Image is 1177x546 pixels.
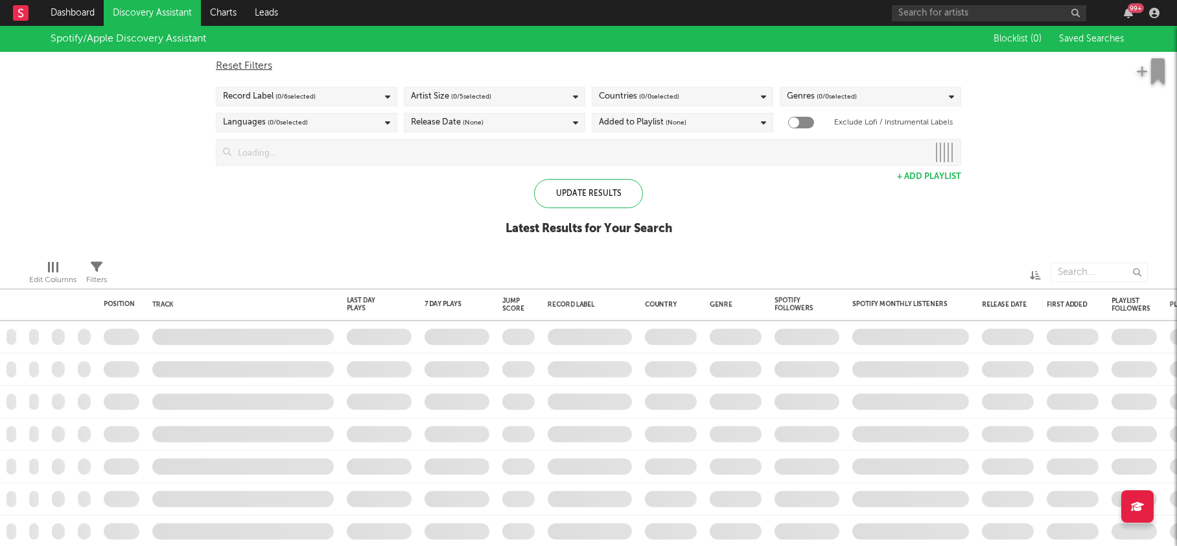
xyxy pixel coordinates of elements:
[1128,3,1144,13] div: 99 +
[1059,34,1126,43] span: Saved Searches
[1047,301,1092,309] div: First Added
[268,115,308,130] span: ( 0 / 0 selected)
[463,115,484,130] span: (None)
[897,172,961,181] button: + Add Playlist
[223,115,308,130] div: Languages
[502,297,524,313] div: Jump Score
[548,301,625,309] div: Record Label
[152,301,327,309] div: Track
[1112,297,1150,313] div: Playlist Followers
[29,256,76,294] div: Edit Columns
[817,89,857,104] span: ( 0 / 0 selected)
[834,115,953,130] label: Exclude Lofi / Instrumental Labels
[710,301,755,309] div: Genre
[451,89,491,104] span: ( 0 / 5 selected)
[982,301,1027,309] div: Release Date
[104,300,135,308] div: Position
[1055,34,1126,44] button: Saved Searches
[775,296,820,312] div: Spotify Followers
[231,139,928,165] input: Loading...
[599,89,679,104] div: Countries
[86,272,107,288] div: Filters
[29,272,76,288] div: Edit Columns
[599,115,686,130] div: Added to Playlist
[994,34,1042,43] span: Blocklist
[1031,34,1042,43] span: ( 0 )
[666,115,686,130] span: (None)
[506,221,672,237] div: Latest Results for Your Search
[1124,8,1133,18] button: 99+
[216,58,961,74] div: Reset Filters
[534,179,643,208] div: Update Results
[1051,263,1148,282] input: Search...
[852,300,950,308] div: Spotify Monthly Listeners
[411,89,491,104] div: Artist Size
[411,115,484,130] div: Release Date
[223,89,316,104] div: Record Label
[639,89,679,104] span: ( 0 / 0 selected)
[51,31,206,47] div: Spotify/Apple Discovery Assistant
[645,301,690,309] div: Country
[275,89,316,104] span: ( 0 / 6 selected)
[347,296,392,312] div: Last Day Plays
[86,256,107,294] div: Filters
[892,5,1086,21] input: Search for artists
[425,300,470,308] div: 7 Day Plays
[787,89,857,104] div: Genres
